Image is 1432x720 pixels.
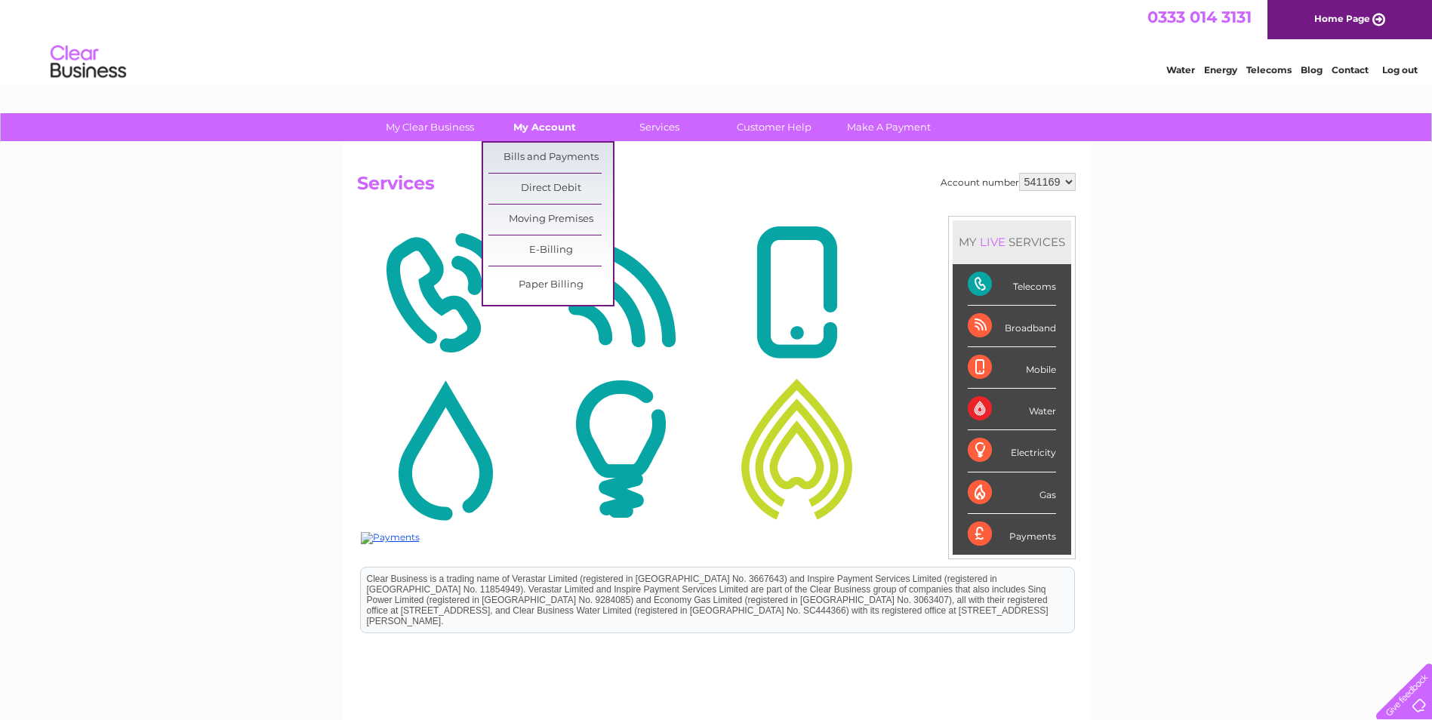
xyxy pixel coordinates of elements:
[488,205,613,235] a: Moving Premises
[368,113,492,141] a: My Clear Business
[713,220,881,366] img: Mobile
[1147,8,1252,26] a: 0333 014 3131
[537,376,705,522] img: Electricity
[597,113,722,141] a: Services
[488,143,613,173] a: Bills and Payments
[968,347,1056,389] div: Mobile
[941,173,1076,191] div: Account number
[953,220,1071,263] div: MY SERVICES
[968,389,1056,430] div: Water
[968,472,1056,514] div: Gas
[827,113,951,141] a: Make A Payment
[713,376,881,522] img: Gas
[712,113,836,141] a: Customer Help
[1382,64,1418,75] a: Log out
[968,514,1056,555] div: Payments
[361,376,529,522] img: Water
[1204,64,1237,75] a: Energy
[50,39,127,85] img: logo.png
[1332,64,1369,75] a: Contact
[482,113,607,141] a: My Account
[488,174,613,204] a: Direct Debit
[488,235,613,266] a: E-Billing
[4,8,717,73] div: Clear Business is a trading name of Verastar Limited (registered in [GEOGRAPHIC_DATA] No. 3667643...
[361,532,420,544] img: Payments
[968,264,1056,306] div: Telecoms
[968,430,1056,472] div: Electricity
[1301,64,1323,75] a: Blog
[1246,64,1292,75] a: Telecoms
[488,270,613,300] a: Paper Billing
[361,220,529,366] img: Telecoms
[357,173,1076,202] h2: Services
[977,235,1009,249] div: LIVE
[537,220,705,366] img: Broadband
[968,306,1056,347] div: Broadband
[1166,64,1195,75] a: Water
